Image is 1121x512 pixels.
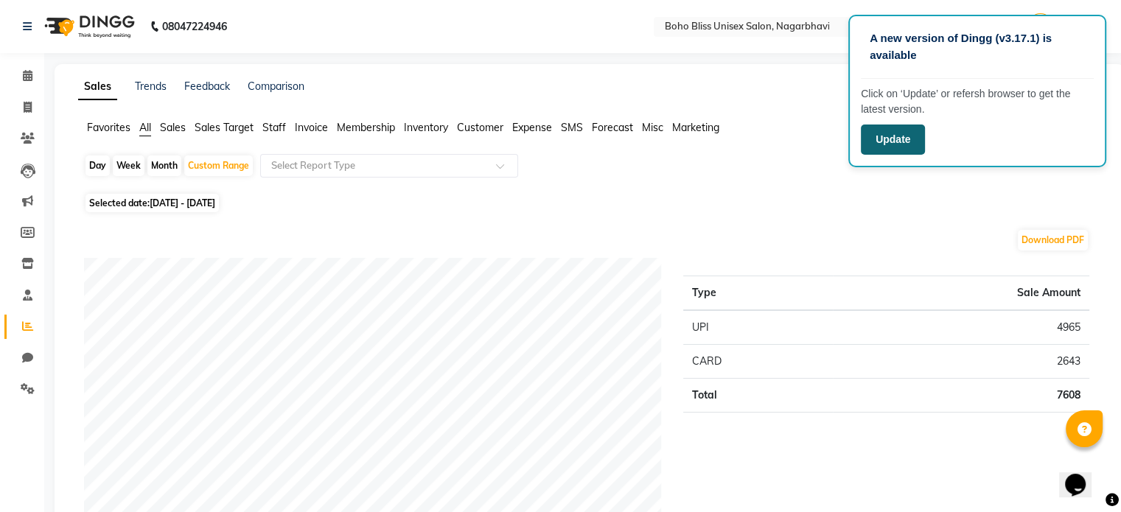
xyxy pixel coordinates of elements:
[160,121,186,134] span: Sales
[1018,230,1088,250] button: Download PDF
[870,30,1085,63] p: A new version of Dingg (v3.17.1) is available
[195,121,254,134] span: Sales Target
[683,276,833,311] th: Type
[457,121,503,134] span: Customer
[672,121,719,134] span: Marketing
[592,121,633,134] span: Forecast
[78,74,117,100] a: Sales
[38,6,139,47] img: logo
[642,121,663,134] span: Misc
[135,80,167,93] a: Trends
[113,155,144,176] div: Week
[561,121,583,134] span: SMS
[683,345,833,379] td: CARD
[139,121,151,134] span: All
[833,276,1089,311] th: Sale Amount
[87,121,130,134] span: Favorites
[1027,13,1053,39] img: Admin
[683,379,833,413] td: Total
[184,155,253,176] div: Custom Range
[833,379,1089,413] td: 7608
[248,80,304,93] a: Comparison
[295,121,328,134] span: Invoice
[861,125,925,155] button: Update
[262,121,286,134] span: Staff
[150,197,215,208] span: [DATE] - [DATE]
[683,310,833,345] td: UPI
[337,121,395,134] span: Membership
[147,155,181,176] div: Month
[162,6,227,47] b: 08047224946
[404,121,448,134] span: Inventory
[833,345,1089,379] td: 2643
[85,155,110,176] div: Day
[861,86,1094,117] p: Click on ‘Update’ or refersh browser to get the latest version.
[85,194,219,212] span: Selected date:
[512,121,552,134] span: Expense
[184,80,230,93] a: Feedback
[833,310,1089,345] td: 4965
[1059,453,1106,497] iframe: chat widget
